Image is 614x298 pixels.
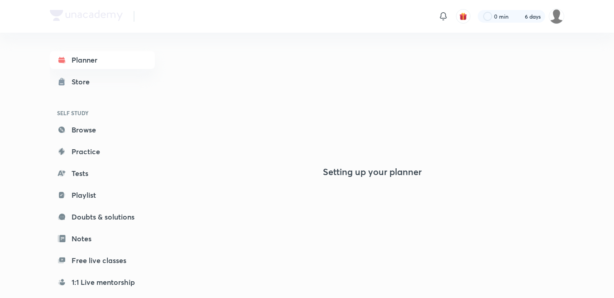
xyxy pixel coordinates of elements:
[50,208,155,226] a: Doubts & solutions
[323,166,422,177] h4: Setting up your planner
[50,251,155,269] a: Free live classes
[514,12,523,21] img: streak
[50,164,155,182] a: Tests
[50,121,155,139] a: Browse
[50,230,155,248] a: Notes
[456,9,470,24] button: avatar
[50,51,155,69] a: Planner
[72,76,95,87] div: Store
[50,186,155,204] a: Playlist
[549,9,564,24] img: kavin Goswami
[459,12,467,20] img: avatar
[50,10,123,21] img: Company Logo
[50,105,155,121] h6: SELF STUDY
[50,142,155,161] a: Practice
[50,10,123,23] a: Company Logo
[50,273,155,291] a: 1:1 Live mentorship
[50,73,155,91] a: Store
